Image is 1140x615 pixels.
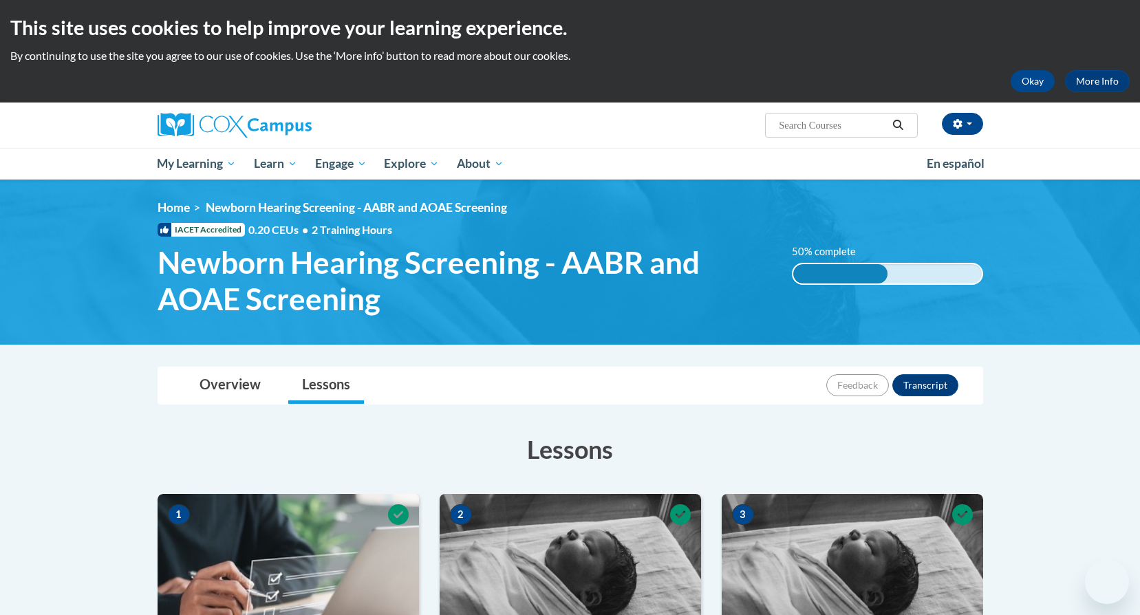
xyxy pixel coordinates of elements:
p: By continuing to use the site you agree to our use of cookies. Use the ‘More info’ button to read... [10,48,1130,63]
span: Learn [254,155,297,172]
button: Transcript [892,374,958,396]
span: En español [927,156,985,171]
h3: Lessons [158,432,983,466]
iframe: Button to launch messaging window [1085,560,1129,604]
span: 2 [450,504,472,525]
label: 50% complete [792,244,871,259]
span: My Learning [157,155,236,172]
div: Main menu [137,148,1004,180]
a: Cox Campus [158,113,419,138]
a: Lessons [288,367,364,404]
a: More Info [1065,70,1130,92]
span: Newborn Hearing Screening - AABR and AOAE Screening [158,244,772,317]
button: Okay [1011,70,1055,92]
h2: This site uses cookies to help improve your learning experience. [10,14,1130,41]
button: Feedback [826,374,889,396]
a: My Learning [149,148,246,180]
a: Explore [375,148,448,180]
a: Learn [245,148,306,180]
span: IACET Accredited [158,223,245,237]
img: Cox Campus [158,113,312,138]
a: Overview [186,367,275,404]
span: 0.20 CEUs [248,222,312,237]
span: Explore [384,155,439,172]
a: About [448,148,513,180]
a: En español [918,149,993,178]
span: Engage [315,155,367,172]
a: Engage [306,148,376,180]
button: Search [888,117,908,133]
span: 3 [732,504,754,525]
span: 1 [168,504,190,525]
button: Account Settings [942,113,983,135]
div: 50% complete [793,264,888,283]
span: 2 Training Hours [312,223,392,236]
span: About [457,155,504,172]
a: Home [158,200,190,215]
span: • [302,223,308,236]
input: Search Courses [777,117,888,133]
span: Newborn Hearing Screening - AABR and AOAE Screening [206,200,507,215]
